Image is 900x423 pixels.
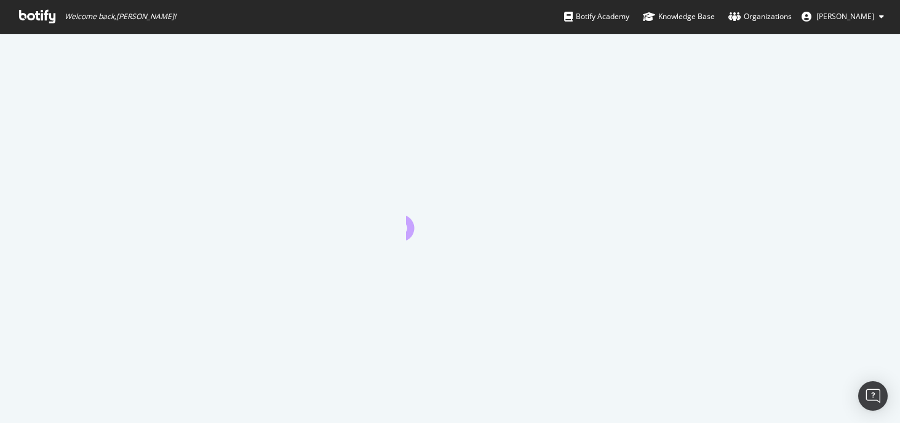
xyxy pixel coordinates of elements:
span: Welcome back, [PERSON_NAME] ! [65,12,176,22]
div: Knowledge Base [643,10,715,23]
div: animation [406,196,495,240]
div: Organizations [728,10,792,23]
div: Botify Academy [564,10,629,23]
div: Open Intercom Messenger [858,381,888,411]
span: Isaac Brown [816,11,874,22]
button: [PERSON_NAME] [792,7,894,26]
